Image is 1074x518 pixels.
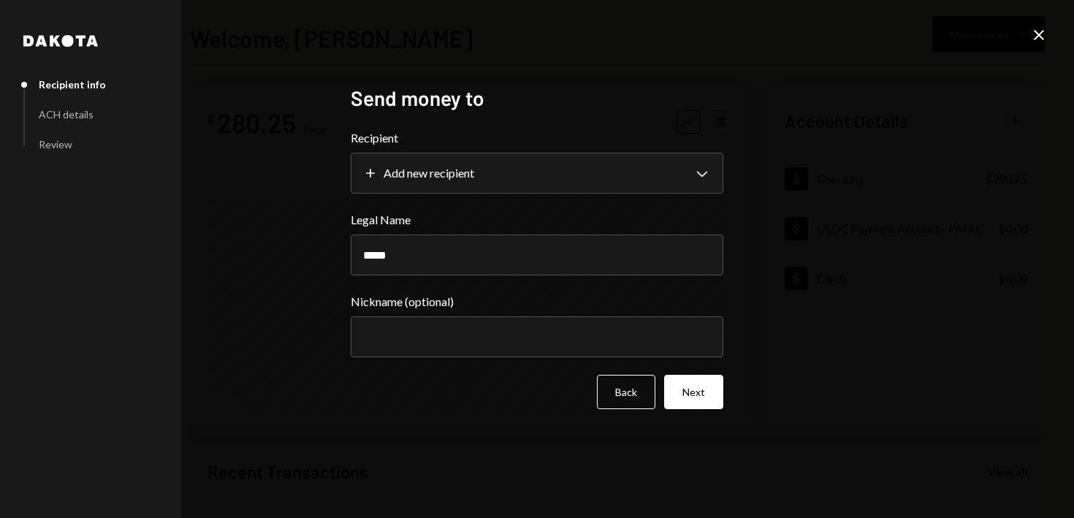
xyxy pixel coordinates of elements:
[664,375,723,409] button: Next
[351,211,723,229] label: Legal Name
[39,78,106,91] div: Recipient info
[351,84,723,113] h2: Send money to
[597,375,655,409] button: Back
[351,153,723,194] button: Recipient
[39,108,94,121] div: ACH details
[351,129,723,147] label: Recipient
[351,293,723,311] label: Nickname (optional)
[39,138,72,151] div: Review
